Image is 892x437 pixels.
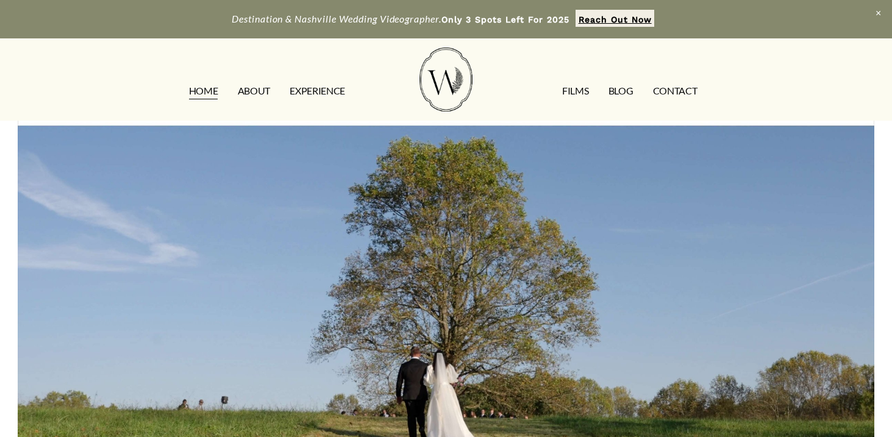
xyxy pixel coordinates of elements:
[608,81,633,101] a: Blog
[238,81,270,101] a: ABOUT
[419,48,472,112] img: Wild Fern Weddings
[562,81,588,101] a: FILMS
[653,81,698,101] a: CONTACT
[189,81,218,101] a: HOME
[579,15,652,24] strong: Reach Out Now
[290,81,345,101] a: EXPERIENCE
[576,10,654,27] a: Reach Out Now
